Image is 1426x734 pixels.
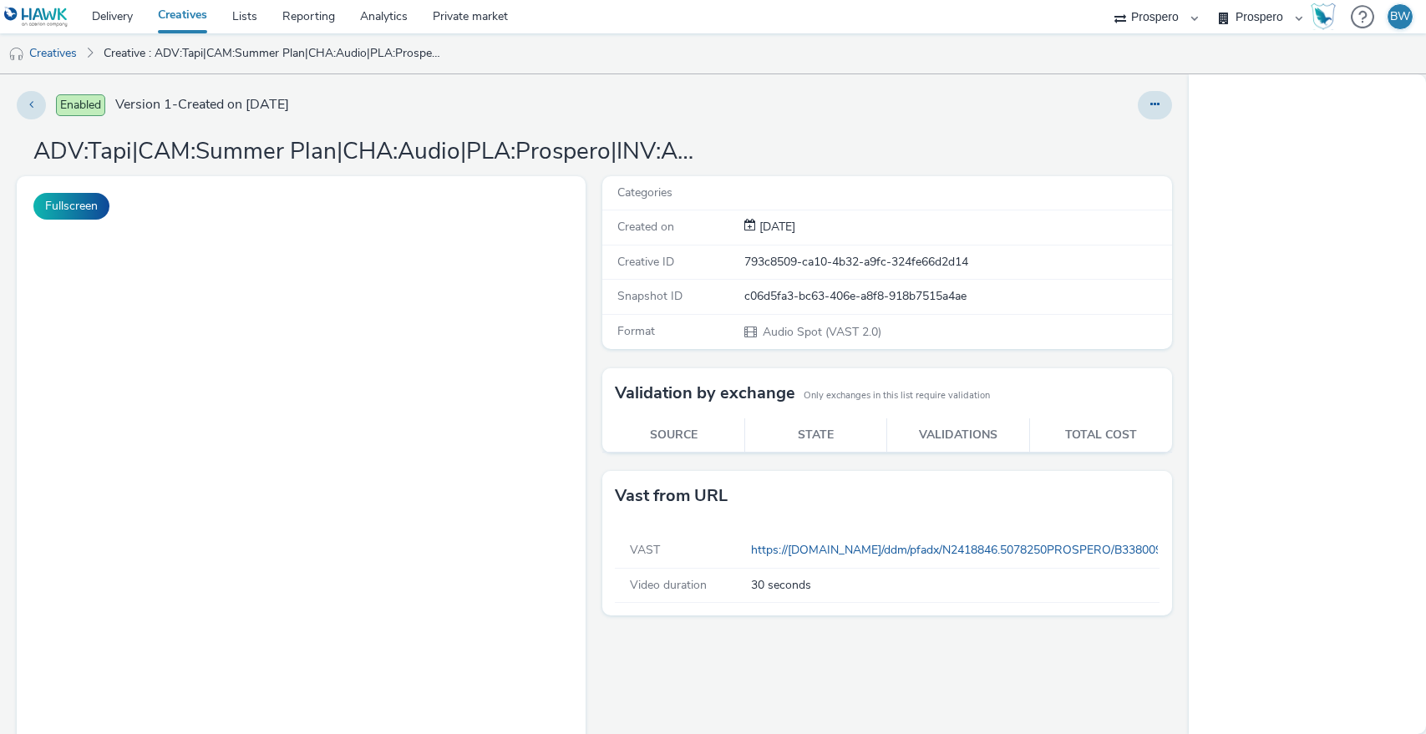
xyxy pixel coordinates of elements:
th: Validations [887,418,1029,453]
th: Total cost [1029,418,1171,453]
span: Enabled [56,94,105,116]
span: Version 1 - Created on [DATE] [115,95,289,114]
div: BW [1390,4,1410,29]
h3: Vast from URL [615,483,728,509]
a: Hawk Academy [1311,3,1342,30]
span: Categories [617,185,672,200]
span: [DATE] [756,219,795,235]
th: Source [602,418,744,453]
span: Created on [617,219,674,235]
th: State [745,418,887,453]
span: Audio Spot (VAST 2.0) [761,324,881,340]
small: Only exchanges in this list require validation [804,389,990,402]
span: 30 seconds [751,577,811,594]
span: Snapshot ID [617,288,683,304]
img: undefined Logo [4,7,69,28]
h1: ADV:Tapi|CAM:Summer Plan|CHA:Audio|PLA:Prospero|INV:Azerion|TEC:N/A|OBJ:Awareness|BME:PMP|CFO:Wit... [33,136,702,168]
div: 793c8509-ca10-4b32-a9fc-324fe66d2d14 [744,254,1170,271]
span: Format [617,323,655,339]
span: Creative ID [617,254,674,270]
img: audio [8,46,25,63]
button: Fullscreen [33,193,109,220]
div: c06d5fa3-bc63-406e-a8f8-918b7515a4ae [744,288,1170,305]
h3: Validation by exchange [615,381,795,406]
span: VAST [630,542,660,558]
a: Creative : ADV:Tapi|CAM:Summer Plan|CHA:Audio|PLA:Prospero|INV:Azerion|TEC:N/A|OBJ:Awareness|BME:... [95,33,452,73]
div: Creation 11 August 2025, 12:19 [756,219,795,235]
span: Video duration [630,577,707,593]
img: Hawk Academy [1311,3,1336,30]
